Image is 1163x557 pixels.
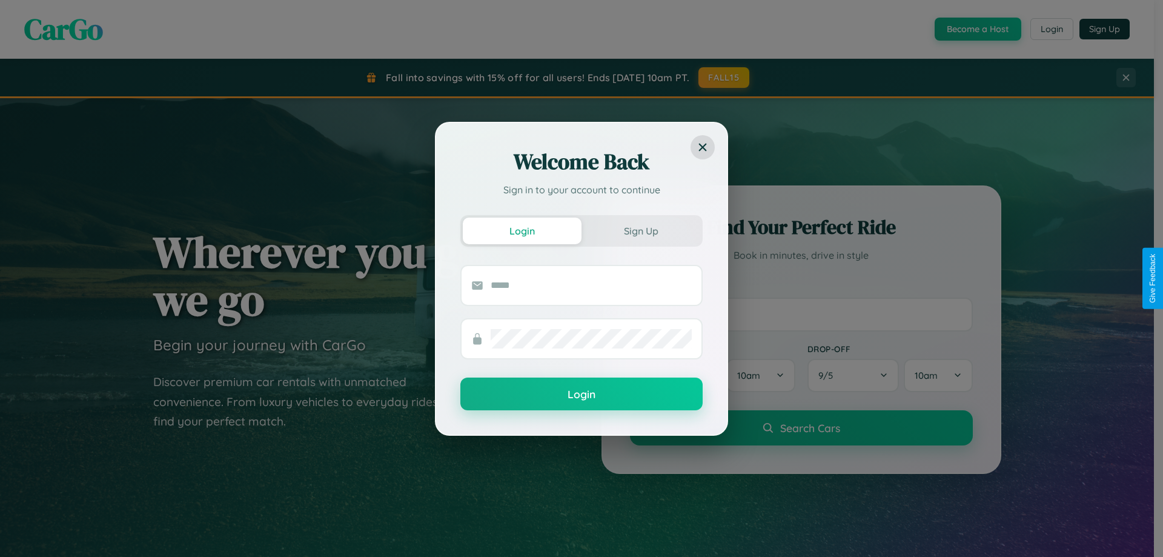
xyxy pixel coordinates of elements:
[463,218,581,244] button: Login
[460,378,703,410] button: Login
[460,182,703,197] p: Sign in to your account to continue
[1148,254,1157,303] div: Give Feedback
[460,147,703,176] h2: Welcome Back
[581,218,700,244] button: Sign Up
